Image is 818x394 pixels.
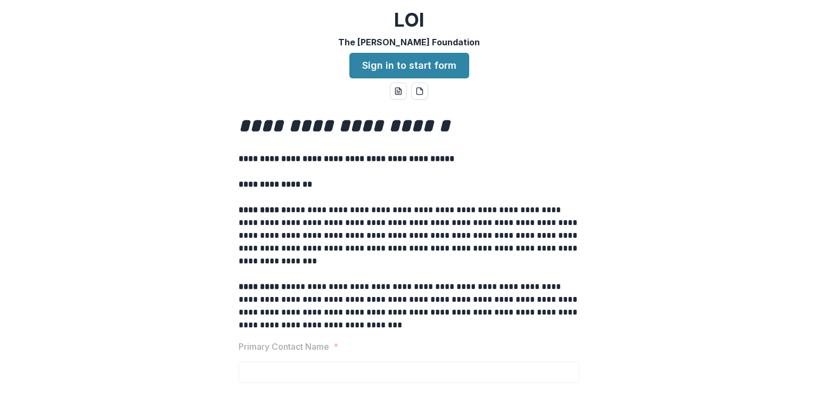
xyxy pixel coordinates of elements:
a: Sign in to start form [349,53,469,78]
p: Primary Contact Name [239,340,329,353]
p: The [PERSON_NAME] Foundation [338,36,480,49]
h2: LOI [394,9,424,31]
button: pdf-download [411,83,428,100]
button: word-download [390,83,407,100]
